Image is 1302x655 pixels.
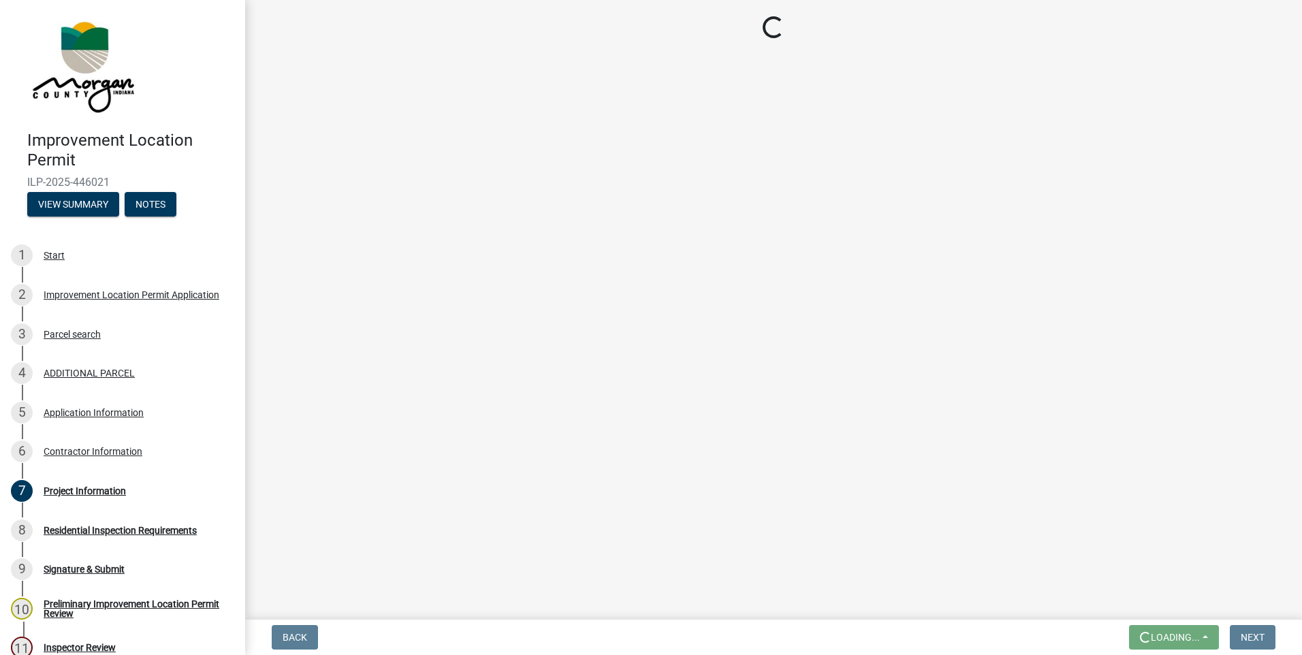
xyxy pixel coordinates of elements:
[27,199,119,210] wm-modal-confirm: Summary
[11,284,33,306] div: 2
[11,323,33,345] div: 3
[44,408,144,417] div: Application Information
[44,368,135,378] div: ADDITIONAL PARCEL
[44,447,142,456] div: Contractor Information
[1129,625,1219,650] button: Loading...
[44,330,101,339] div: Parcel search
[44,486,126,496] div: Project Information
[11,598,33,620] div: 10
[11,244,33,266] div: 1
[11,441,33,462] div: 6
[44,564,125,574] div: Signature & Submit
[125,199,176,210] wm-modal-confirm: Notes
[11,362,33,384] div: 4
[11,402,33,424] div: 5
[11,480,33,502] div: 7
[27,14,137,116] img: Morgan County, Indiana
[125,192,176,217] button: Notes
[44,290,219,300] div: Improvement Location Permit Application
[1230,625,1275,650] button: Next
[1241,632,1265,643] span: Next
[27,131,234,170] h4: Improvement Location Permit
[11,520,33,541] div: 8
[27,192,119,217] button: View Summary
[44,599,223,618] div: Preliminary Improvement Location Permit Review
[11,558,33,580] div: 9
[283,632,307,643] span: Back
[27,176,218,189] span: ILP-2025-446021
[44,643,116,652] div: Inspector Review
[1151,632,1200,643] span: Loading...
[44,526,197,535] div: Residential Inspection Requirements
[272,625,318,650] button: Back
[44,251,65,260] div: Start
